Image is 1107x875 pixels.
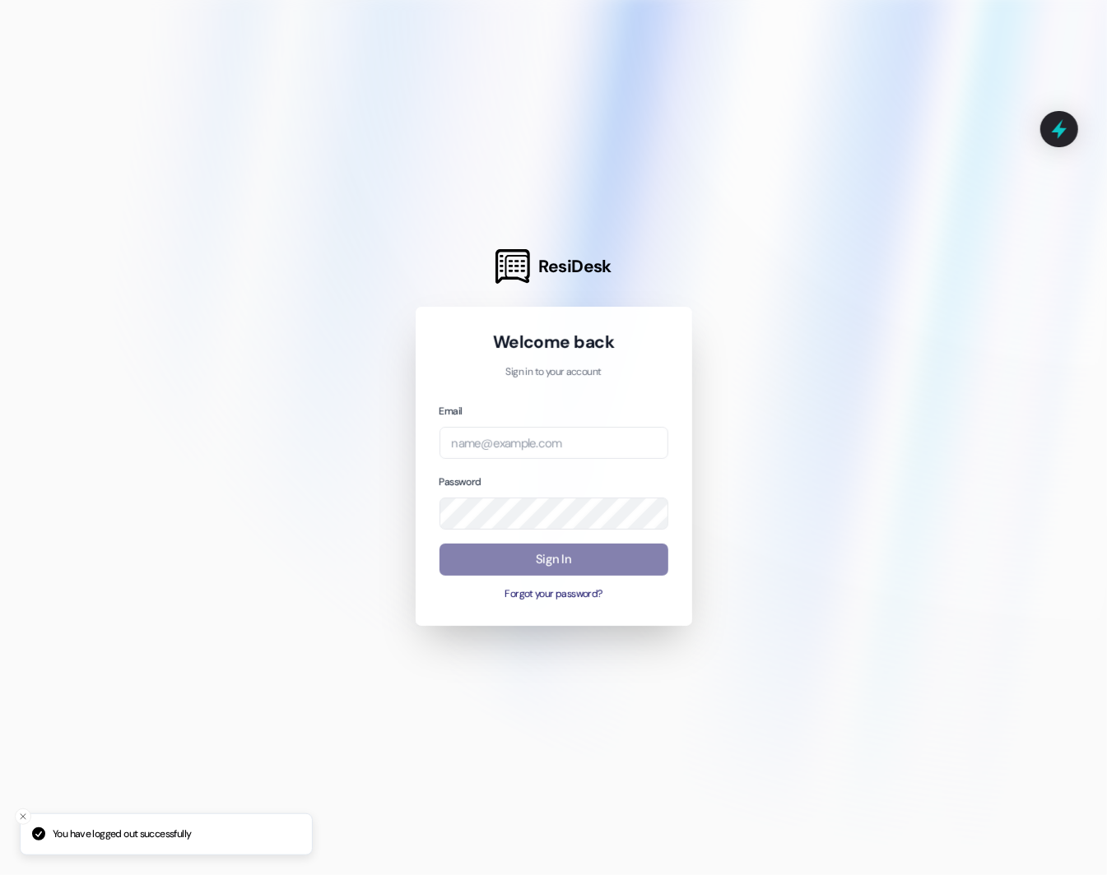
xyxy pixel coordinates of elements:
h1: Welcome back [440,331,668,354]
label: Email [440,405,463,418]
button: Forgot your password? [440,587,668,602]
span: ResiDesk [538,255,612,278]
button: Sign In [440,544,668,576]
input: name@example.com [440,427,668,459]
img: ResiDesk Logo [495,249,530,284]
p: You have logged out successfully [53,827,191,842]
button: Close toast [15,808,31,825]
label: Password [440,475,481,488]
p: Sign in to your account [440,365,668,380]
